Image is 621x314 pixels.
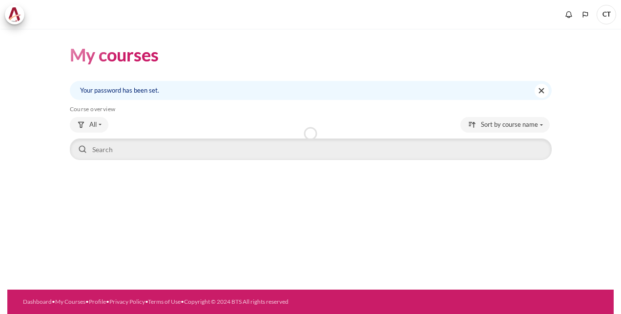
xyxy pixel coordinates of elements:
input: Search [70,138,552,160]
a: Profile [89,298,106,305]
div: Show notification window with no new notifications [561,7,576,22]
span: All [89,120,97,130]
div: • • • • • [23,297,339,306]
button: Grouping drop-down menu [70,117,108,133]
div: Your password has been set. [70,81,552,100]
button: Sorting drop-down menu [460,117,550,133]
a: Terms of Use [148,298,181,305]
div: Course overview controls [70,117,552,162]
a: Architeck Architeck [5,5,29,24]
section: Content [7,29,614,177]
span: CT [597,5,616,24]
a: Dashboard [23,298,52,305]
a: Privacy Policy [109,298,145,305]
span: Sort by course name [481,120,538,130]
h5: Course overview [70,105,552,113]
a: User menu [597,5,616,24]
img: Architeck [8,7,21,22]
a: My Courses [55,298,85,305]
button: Languages [578,7,593,22]
a: Copyright © 2024 BTS All rights reserved [184,298,289,305]
h1: My courses [70,43,159,66]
